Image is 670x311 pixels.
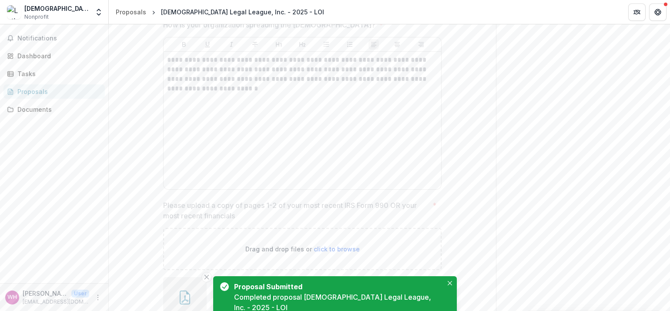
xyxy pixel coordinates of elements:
[163,200,429,221] p: Please upload a copy of pages 1-2 of your most recent IRS Form 990 OR your most recent financials
[3,84,105,99] a: Proposals
[314,245,360,253] span: click to browse
[201,272,212,282] button: Remove File
[24,13,49,21] span: Nonprofit
[112,6,328,18] nav: breadcrumb
[368,39,379,50] button: Align Left
[17,87,98,96] div: Proposals
[161,7,324,17] div: [DEMOGRAPHIC_DATA] Legal League, Inc. - 2025 - LOI
[202,39,213,50] button: Underline
[17,105,98,114] div: Documents
[3,67,105,81] a: Tasks
[245,244,360,254] p: Drag and drop files or
[93,292,103,303] button: More
[274,39,284,50] button: Heading 1
[3,31,105,45] button: Notifications
[179,39,189,50] button: Bold
[23,298,89,306] p: [EMAIL_ADDRESS][DOMAIN_NAME]
[628,3,646,21] button: Partners
[445,278,455,288] button: Close
[321,39,332,50] button: Bullet List
[17,51,98,60] div: Dashboard
[297,39,308,50] button: Heading 2
[250,39,260,50] button: Strike
[7,294,17,300] div: William Huseman
[163,20,375,30] p: How is your organization spreading the [DEMOGRAPHIC_DATA]?
[345,39,355,50] button: Ordered List
[71,290,89,298] p: User
[3,49,105,63] a: Dashboard
[116,7,146,17] div: Proposals
[24,4,89,13] div: [DEMOGRAPHIC_DATA] Legal League, Inc.
[234,281,439,292] div: Proposal Submitted
[392,39,402,50] button: Align Center
[17,69,98,78] div: Tasks
[7,5,21,19] img: Lutheran Legal League, Inc.
[416,39,426,50] button: Align Right
[17,35,101,42] span: Notifications
[226,39,237,50] button: Italicize
[23,289,68,298] p: [PERSON_NAME]
[112,6,150,18] a: Proposals
[3,102,105,117] a: Documents
[649,3,667,21] button: Get Help
[93,3,105,21] button: Open entity switcher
